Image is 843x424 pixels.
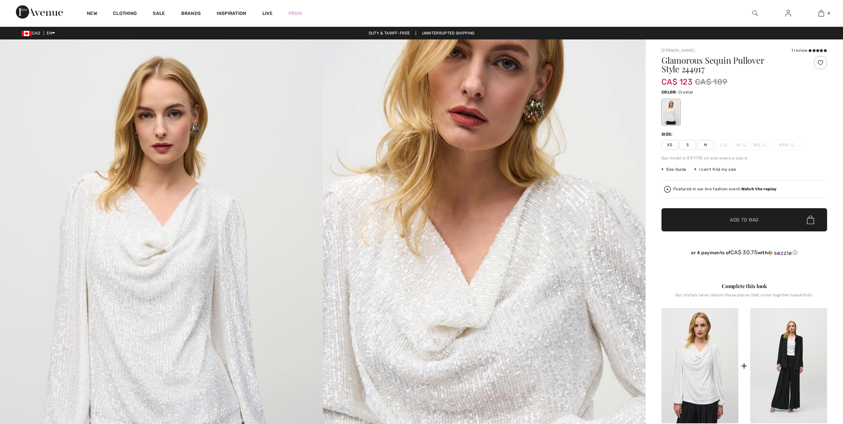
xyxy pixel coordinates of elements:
span: CA$ 189 [695,76,727,88]
a: New [87,11,97,18]
a: Brands [181,11,201,18]
div: or 4 payments ofCA$ 30.75withSezzle Click to learn more about Sezzle [661,249,827,258]
a: Sign In [780,9,796,18]
img: High-waisted formal trousers Style 244151 [750,308,827,423]
h1: Glamorous Sequin Pullover Style 244917 [661,56,800,73]
a: Sale [153,11,165,18]
img: Glamorous Sequin Pullover Style 244917 [661,308,738,423]
img: ring-m.svg [724,143,727,147]
span: CA$ 123 [661,71,692,87]
div: Complete this look [661,282,827,290]
strong: Watch the replay [741,187,777,191]
img: 1ère Avenue [16,5,63,19]
span: XXL [751,140,767,150]
a: [PERSON_NAME] [661,48,695,53]
img: My Info [785,9,791,17]
span: EN [47,31,55,35]
div: Our model is 5'9"/175 cm and wears a size 6. [661,155,827,161]
img: Watch the replay [664,186,671,193]
img: ring-m.svg [743,143,746,147]
span: XS [661,140,678,150]
span: Inspiration [217,11,246,18]
span: Color: [661,90,677,94]
div: Our stylists have chosen these pieces that come together beautifully. [661,293,827,303]
span: Size Guide [661,166,686,172]
div: Size: [661,131,674,137]
div: or 4 payments of with [661,249,827,256]
span: CA$ 30.75 [730,249,758,256]
img: search the website [752,9,758,17]
span: CAD [21,31,43,35]
button: Add to Bag [661,208,827,231]
img: ring-m.svg [762,143,765,147]
span: XXXL [769,140,805,150]
span: XL [733,140,750,150]
div: Crystal [662,100,680,125]
div: + [741,358,747,373]
img: Sezzle [768,250,792,256]
img: Canadian Dollar [21,31,32,36]
span: Add to Bag [730,216,759,223]
img: Bag.svg [807,215,814,224]
span: L [715,140,732,150]
span: S [679,140,696,150]
a: 4 [805,9,837,17]
img: ring-m.svg [791,143,794,147]
div: Featured in our live fashion event. [673,187,776,191]
div: 1 review [791,47,827,53]
span: Crystal [678,90,693,94]
div: I can't find my size [694,166,736,172]
a: Prom [289,10,302,17]
span: 4 [827,10,830,16]
img: My Bag [818,9,824,17]
a: Live [262,10,273,17]
a: Clothing [113,11,137,18]
span: M [697,140,714,150]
